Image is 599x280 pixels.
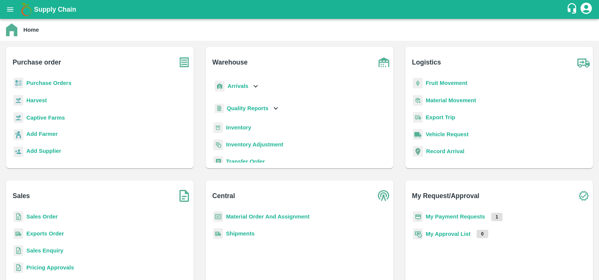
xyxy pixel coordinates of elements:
a: Material Movement [426,97,476,103]
img: delivery [413,112,423,123]
img: shipments [14,228,23,239]
img: purchase [175,53,194,72]
img: reciept [14,78,23,89]
img: logo [19,2,34,17]
img: fruit [413,78,423,89]
img: whInventory [213,122,223,133]
a: Pricing Approvals [26,265,74,271]
a: Inventory [226,125,251,131]
img: home [6,23,17,36]
a: My Approval List [426,231,471,237]
img: harvest [14,112,23,123]
img: recordArrival [413,146,423,157]
img: central [374,186,393,205]
img: sales [14,211,23,222]
p: 1 [491,213,503,221]
b: Quality Reports [227,105,269,111]
a: Fruit Movement [426,80,468,86]
img: vehicle [413,129,423,140]
button: open drawer [2,1,19,18]
a: Supply Chain [34,4,566,15]
img: supplier [14,146,23,157]
img: inventory [213,139,223,150]
img: soSales [175,186,194,205]
a: Export Trip [426,114,455,120]
b: Supply Chain [34,6,76,13]
img: whTransfer [213,156,223,167]
a: Add Supplier [26,147,61,157]
div: Quality Reports [213,101,280,116]
img: shipments [213,228,223,239]
div: account of current user [579,2,593,17]
img: warehouse [374,53,393,72]
b: Central [212,191,235,201]
a: Captive Farms [26,115,65,121]
img: sales [14,262,23,273]
b: My Request/Approval [412,191,480,201]
b: Arrivals [228,83,248,89]
img: approval [413,228,423,240]
a: Shipments [226,231,255,237]
a: Record Arrival [426,148,465,154]
a: My Payment Requests [426,214,485,220]
b: Logistics [412,57,441,68]
img: check [574,186,593,205]
img: truck [574,53,593,72]
b: Purchase order [13,57,61,68]
div: customer-support [566,3,579,16]
p: 0 [477,230,488,238]
b: Sales [13,191,30,201]
a: Sales Enquiry [26,248,63,254]
a: Purchase Orders [26,80,72,86]
b: Add Supplier [26,148,61,154]
a: Material Order And Assignment [226,214,310,220]
img: centralMaterial [213,211,223,222]
a: Add Farmer [26,130,58,140]
img: sales [14,245,23,256]
a: Transfer Order [226,158,265,165]
img: payment [413,211,423,222]
b: Warehouse [212,57,248,68]
a: Exports Order [26,231,64,237]
a: Sales Order [26,214,58,220]
img: material [413,95,423,106]
a: Vehicle Request [426,131,469,137]
img: harvest [14,95,23,106]
img: qualityReport [215,104,224,113]
b: Home [23,27,39,33]
img: whArrival [215,81,225,92]
a: Inventory Adjustment [226,142,283,148]
div: Arrivals [213,78,260,95]
a: Harvest [26,97,47,103]
img: farmer [14,129,23,140]
b: Add Farmer [26,131,58,137]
